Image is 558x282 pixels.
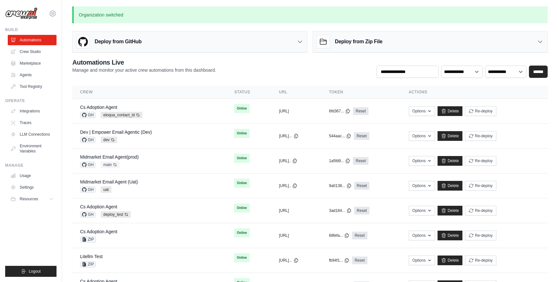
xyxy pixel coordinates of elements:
button: Re-deploy [465,256,496,265]
span: GH [80,211,96,218]
img: GitHub Logo [77,35,89,48]
span: ZIP [80,261,96,267]
th: Status [226,86,271,99]
a: Traces [8,118,57,128]
button: 68fefa... [329,233,349,238]
th: URL [271,86,321,99]
div: Manage [5,163,57,168]
span: deploy_test [101,211,131,218]
span: ZIP [80,236,96,243]
button: Options [409,231,435,240]
a: Reset [352,256,367,264]
button: Resources [8,194,57,204]
a: Delete [438,206,462,215]
a: Delete [438,181,462,191]
span: Resources [20,196,38,202]
img: Logo [5,7,37,20]
button: Re-deploy [465,206,496,215]
span: Online [234,253,249,262]
a: Reset [352,232,367,239]
a: Cs Adoption Agent [80,204,117,209]
a: Delete [438,256,462,265]
a: Usage [8,171,57,181]
h2: Automations Live [72,58,216,67]
button: Options [409,106,435,116]
button: Options [409,181,435,191]
a: Cs Adoption Agent [80,229,117,234]
button: Options [409,256,435,265]
a: Delete [438,131,462,141]
a: Delete [438,106,462,116]
span: Online [234,129,249,138]
th: Token [321,86,401,99]
a: Reset [354,132,369,140]
a: Marketplace [8,58,57,68]
button: Re-deploy [465,181,496,191]
div: Build [5,27,57,32]
span: dev [101,137,117,143]
button: Options [409,156,435,166]
a: Automations [8,35,57,45]
h3: Deploy from Zip File [335,38,382,46]
span: GH [80,162,96,168]
span: Online [234,179,249,188]
span: eloqua_contact_id [101,112,142,118]
button: Logout [5,266,57,277]
button: 9a0138... [329,183,352,188]
a: Dev | Empower Email Agentic (Dev) [80,130,152,135]
h3: Deploy from GitHub [95,38,141,46]
a: Reset [354,207,369,214]
a: Litellm Test [80,254,103,259]
button: Re-deploy [465,131,496,141]
div: Operate [5,98,57,103]
button: fb94f1... [329,258,349,263]
th: Crew [72,86,226,99]
a: Midmarket Email Agent (Uat) [80,179,138,184]
button: Options [409,206,435,215]
p: Organization switched [72,6,548,23]
span: Online [234,104,249,113]
span: uat [101,186,111,193]
a: Integrations [8,106,57,116]
a: LLM Connections [8,129,57,140]
a: Crew Studio [8,47,57,57]
button: 544aac... [329,133,351,139]
button: 1a5fd9... [329,158,351,163]
a: Settings [8,182,57,193]
a: Midmarket Email Agent(prod) [80,154,139,160]
a: Reset [353,157,368,165]
span: GH [80,137,96,143]
span: Online [234,204,249,213]
a: Delete [438,231,462,240]
button: Options [409,131,435,141]
a: Reset [354,182,369,190]
a: Reset [353,107,368,115]
button: Re-deploy [465,156,496,166]
span: GH [80,186,96,193]
span: GH [80,112,96,118]
span: Online [234,228,249,237]
span: Online [234,154,249,163]
a: Agents [8,70,57,80]
button: 6fd367... [329,109,351,114]
a: Cs Adoption Agent [80,105,117,110]
span: Logout [29,269,41,274]
button: 3ad184... [329,208,352,213]
a: Environment Variables [8,141,57,156]
button: Re-deploy [465,231,496,240]
th: Actions [401,86,548,99]
a: Tool Registry [8,81,57,92]
a: Delete [438,156,462,166]
button: Re-deploy [465,106,496,116]
p: Manage and monitor your active crew automations from this dashboard. [72,67,216,73]
span: main [101,162,119,168]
